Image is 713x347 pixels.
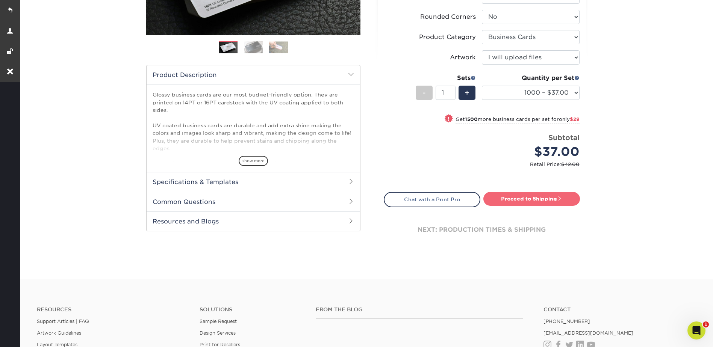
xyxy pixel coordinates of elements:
[147,211,360,231] h2: Resources and Blogs
[219,38,238,57] img: Business Cards 01
[548,133,580,142] strong: Subtotal
[416,74,476,83] div: Sets
[200,318,237,324] a: Sample Request
[465,116,478,122] strong: 1500
[153,91,354,190] p: Glossy business cards are our most budget-friendly option. They are printed on 14PT or 16PT cards...
[390,161,580,168] small: Retail Price:
[570,116,580,122] span: $29
[465,87,469,98] span: +
[703,321,709,327] span: 1
[559,116,580,122] span: only
[420,12,476,21] div: Rounded Corners
[269,41,288,53] img: Business Cards 03
[200,306,304,313] h4: Solutions
[487,143,580,161] div: $37.00
[561,161,580,167] span: $42.00
[37,306,188,313] h4: Resources
[419,33,476,42] div: Product Category
[147,65,360,84] h2: Product Description
[239,156,268,166] span: show more
[543,318,590,324] a: [PHONE_NUMBER]
[244,41,263,54] img: Business Cards 02
[422,87,426,98] span: -
[543,306,695,313] a: Contact
[200,330,236,336] a: Design Services
[687,321,705,339] iframe: Intercom live chat
[2,324,64,344] iframe: Google Customer Reviews
[482,74,580,83] div: Quantity per Set
[450,53,476,62] div: Artwork
[456,116,580,124] small: Get more business cards per set for
[384,207,580,252] div: next: production times & shipping
[483,192,580,205] a: Proceed to Shipping
[147,172,360,192] h2: Specifications & Templates
[316,306,523,313] h4: From the Blog
[448,115,450,123] span: !
[543,330,633,336] a: [EMAIL_ADDRESS][DOMAIN_NAME]
[384,192,480,207] a: Chat with a Print Pro
[37,318,89,324] a: Support Articles | FAQ
[147,192,360,211] h2: Common Questions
